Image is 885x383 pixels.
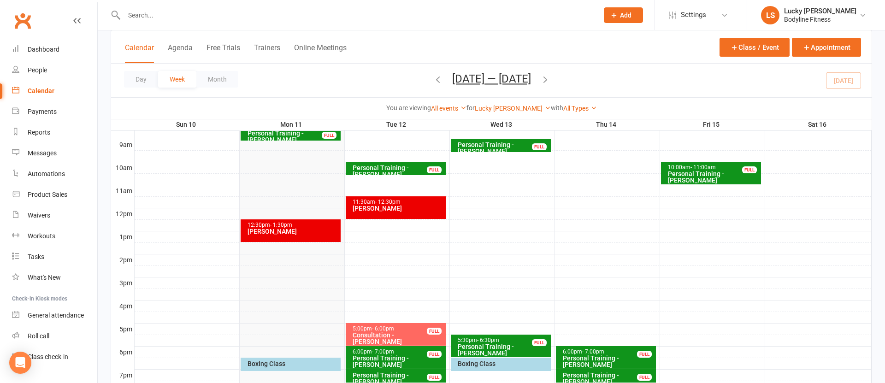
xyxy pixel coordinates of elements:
th: Thu 14 [555,119,660,130]
a: Payments [12,101,97,122]
button: Class / Event [720,38,790,57]
div: Reports [28,129,50,136]
th: 1pm [111,231,134,242]
div: Personal Training - [PERSON_NAME] [457,141,549,154]
div: Consultation - [PERSON_NAME] [352,332,444,345]
th: 2pm [111,254,134,265]
div: 12:30pm [247,222,339,228]
span: - 1:30pm [270,222,292,228]
th: Wed 13 [449,119,555,130]
th: 7pm [111,369,134,381]
button: Agenda [168,43,193,63]
button: Week [158,71,196,88]
a: Product Sales [12,184,97,205]
th: 4pm [111,300,134,312]
div: 11:30am [352,199,444,205]
div: Waivers [28,212,50,219]
div: Tasks [28,253,44,260]
div: Class check-in [28,353,68,360]
div: People [28,66,47,74]
div: Payments [28,108,57,115]
strong: for [466,104,475,112]
button: Add [604,7,643,23]
th: 12pm [111,208,134,219]
div: Calendar [28,87,54,94]
a: Dashboard [12,39,97,60]
th: 9am [111,139,134,150]
span: - 11:00am [690,164,716,171]
th: Sun 10 [134,119,239,130]
div: Bodyline Fitness [784,15,856,24]
input: Search... [121,9,592,22]
span: Add [620,12,631,19]
a: Roll call [12,326,97,347]
th: 10am [111,162,134,173]
a: Calendar [12,81,97,101]
div: Personal Training - [PERSON_NAME] [562,355,654,368]
a: All events [431,105,466,112]
div: 6:00pm [352,349,444,355]
div: Dashboard [28,46,59,53]
div: Roll call [28,332,49,340]
a: Reports [12,122,97,143]
div: FULL [427,374,442,381]
div: LS [761,6,779,24]
div: Open Intercom Messenger [9,352,31,374]
span: Settings [681,5,706,25]
div: Workouts [28,232,55,240]
a: Workouts [12,226,97,247]
button: Month [196,71,238,88]
a: What's New [12,267,97,288]
div: Product Sales [28,191,67,198]
th: 3pm [111,277,134,289]
div: FULL [532,143,547,150]
span: - 7:00pm [372,348,394,355]
div: General attendance [28,312,84,319]
div: Automations [28,170,65,177]
a: Clubworx [11,9,34,32]
strong: You are viewing [386,104,431,112]
div: Lucky [PERSON_NAME] [784,7,856,15]
div: Boxing Class [247,360,339,367]
button: Trainers [254,43,280,63]
div: Personal Training - [PERSON_NAME] [457,343,549,356]
th: Sat 16 [765,119,872,130]
a: People [12,60,97,81]
th: Mon 11 [239,119,344,130]
div: Messages [28,149,57,157]
a: Tasks [12,247,97,267]
span: - 12:30pm [375,199,401,205]
div: Personal Training - [PERSON_NAME] [247,130,339,143]
strong: with [551,104,563,112]
button: Free Trials [206,43,240,63]
span: - 6:30pm [477,337,499,343]
div: FULL [532,339,547,346]
th: Tue 12 [344,119,449,130]
div: FULL [427,328,442,335]
div: 5:30pm [457,337,549,343]
a: General attendance kiosk mode [12,305,97,326]
button: Calendar [125,43,154,63]
th: Fri 15 [660,119,765,130]
a: Automations [12,164,97,184]
div: Personal Training - [PERSON_NAME] [352,355,444,368]
a: Waivers [12,205,97,226]
div: FULL [637,351,652,358]
span: - 7:00pm [582,348,604,355]
span: - 6:00pm [372,325,394,332]
a: All Types [563,105,597,112]
div: FULL [427,166,442,173]
div: FULL [637,374,652,381]
div: Personal Training - [PERSON_NAME] [352,165,444,177]
div: 5:00pm [352,326,444,332]
div: [PERSON_NAME] [247,228,339,235]
div: 10:00am [667,165,759,171]
div: FULL [742,166,757,173]
div: FULL [427,351,442,358]
button: Appointment [792,38,861,57]
div: Boxing Class [457,360,549,367]
a: Lucky [PERSON_NAME] [475,105,551,112]
th: 6pm [111,346,134,358]
div: [PERSON_NAME] [352,205,444,212]
div: What's New [28,274,61,281]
